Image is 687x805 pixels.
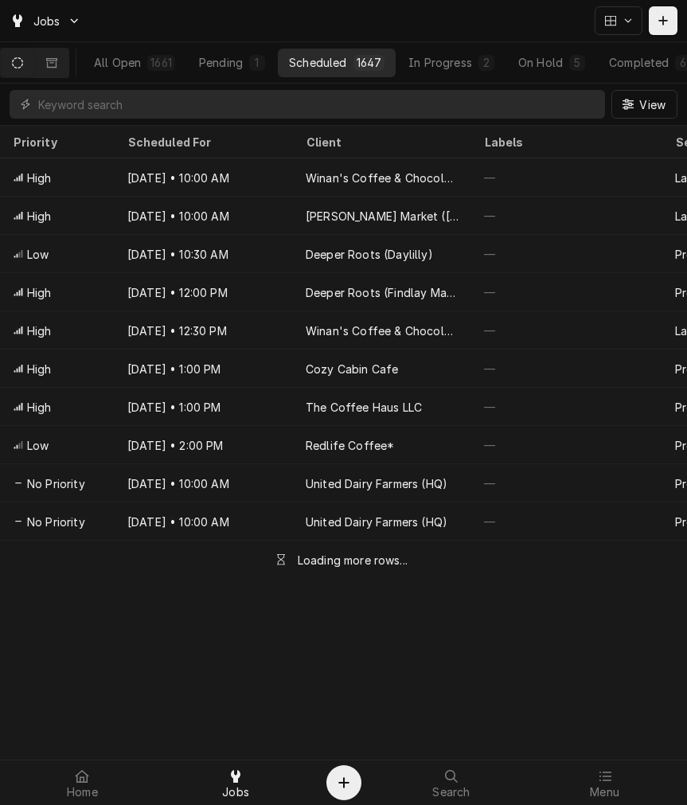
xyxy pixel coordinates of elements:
[13,134,99,150] div: Priority
[609,54,669,71] div: Completed
[471,388,662,426] div: —
[27,284,52,301] span: High
[67,786,98,799] span: Home
[306,361,398,377] div: Cozy Cabin Cafe
[357,54,382,71] div: 1647
[471,464,662,502] div: —
[27,246,49,263] span: Low
[27,514,85,530] span: No Priority
[408,54,472,71] div: In Progress
[115,273,293,311] div: [DATE] • 12:00 PM
[115,311,293,350] div: [DATE] • 12:30 PM
[27,475,85,492] span: No Priority
[306,322,459,339] div: Winan's Coffee & Chocolate (N [PERSON_NAME] Blvd)
[6,764,158,802] a: Home
[252,54,262,71] div: 1
[376,764,528,802] a: Search
[115,235,293,273] div: [DATE] • 10:30 AM
[127,134,277,150] div: Scheduled For
[471,197,662,235] div: —
[3,8,88,34] a: Go to Jobs
[306,246,433,263] div: Deeper Roots (Daylilly)
[471,426,662,464] div: —
[432,786,470,799] span: Search
[115,388,293,426] div: [DATE] • 1:00 PM
[482,54,491,71] div: 2
[306,134,455,150] div: Client
[471,502,662,541] div: —
[115,464,293,502] div: [DATE] • 10:00 AM
[471,235,662,273] div: —
[115,350,293,388] div: [DATE] • 1:00 PM
[306,170,459,186] div: Winan's Coffee & Chocolate ([PERSON_NAME] Bookstore)
[471,311,662,350] div: —
[160,764,312,802] a: Jobs
[115,426,293,464] div: [DATE] • 2:00 PM
[27,170,52,186] span: High
[298,552,408,569] div: Loading more rows...
[306,399,422,416] div: The Coffee Haus LLC
[636,96,669,113] span: View
[590,786,619,799] span: Menu
[289,54,346,71] div: Scheduled
[115,158,293,197] div: [DATE] • 10:00 AM
[471,158,662,197] div: —
[471,350,662,388] div: —
[306,514,447,530] div: United Dairy Farmers (HQ)
[27,361,52,377] span: High
[518,54,563,71] div: On Hold
[115,197,293,235] div: [DATE] • 10:00 AM
[27,208,52,225] span: High
[94,54,141,71] div: All Open
[33,13,61,29] span: Jobs
[306,437,394,454] div: Redlife Coffee*
[306,208,459,225] div: [PERSON_NAME] Market ([GEOGRAPHIC_DATA])
[471,273,662,311] div: —
[38,90,597,119] input: Keyword search
[306,475,447,492] div: United Dairy Farmers (HQ)
[27,322,52,339] span: High
[222,786,249,799] span: Jobs
[199,54,243,71] div: Pending
[529,764,681,802] a: Menu
[115,502,293,541] div: [DATE] • 10:00 AM
[484,134,650,150] div: Labels
[611,90,677,119] button: View
[326,765,361,800] button: Create Object
[27,399,52,416] span: High
[150,54,172,71] div: 1661
[27,437,49,454] span: Low
[306,284,459,301] div: Deeper Roots (Findlay Market)
[572,54,582,71] div: 5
